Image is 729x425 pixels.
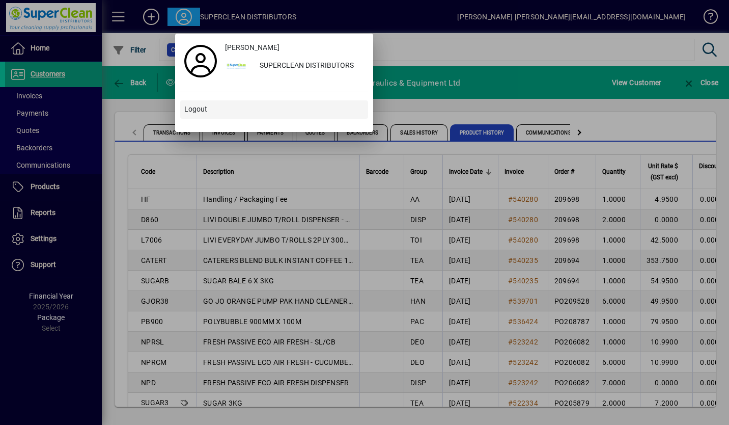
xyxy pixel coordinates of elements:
[225,42,279,53] span: [PERSON_NAME]
[221,57,368,75] button: SUPERCLEAN DISTRIBUTORS
[184,104,207,115] span: Logout
[180,52,221,70] a: Profile
[251,57,368,75] div: SUPERCLEAN DISTRIBUTORS
[180,100,368,119] button: Logout
[221,39,368,57] a: [PERSON_NAME]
